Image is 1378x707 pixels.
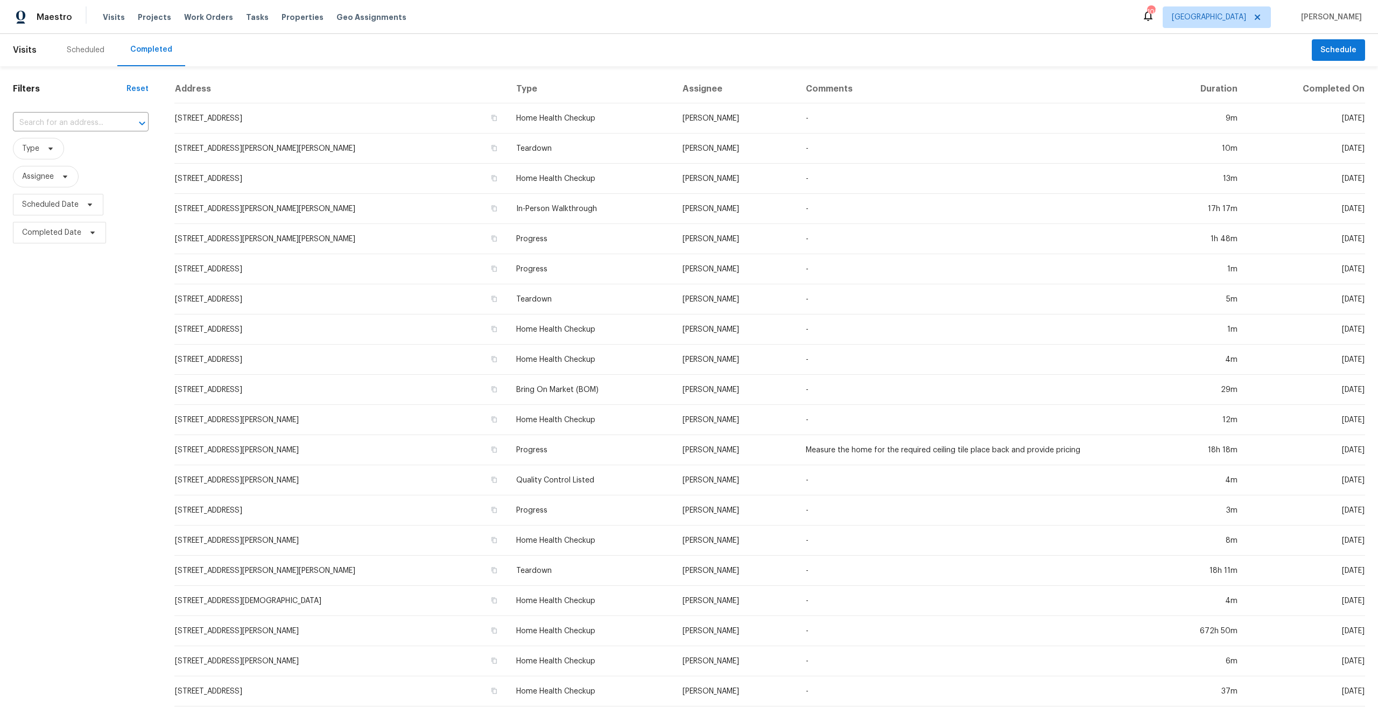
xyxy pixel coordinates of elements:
[508,616,674,646] td: Home Health Checkup
[797,375,1155,405] td: -
[1246,224,1365,254] td: [DATE]
[797,103,1155,134] td: -
[489,204,499,213] button: Copy Address
[674,586,797,616] td: [PERSON_NAME]
[174,586,508,616] td: [STREET_ADDRESS][DEMOGRAPHIC_DATA]
[508,646,674,676] td: Home Health Checkup
[674,375,797,405] td: [PERSON_NAME]
[174,254,508,284] td: [STREET_ADDRESS]
[103,12,125,23] span: Visits
[797,676,1155,706] td: -
[37,12,72,23] span: Maestro
[508,495,674,526] td: Progress
[674,435,797,465] td: [PERSON_NAME]
[282,12,324,23] span: Properties
[508,375,674,405] td: Bring On Market (BOM)
[674,134,797,164] td: [PERSON_NAME]
[489,596,499,605] button: Copy Address
[489,475,499,485] button: Copy Address
[508,314,674,345] td: Home Health Checkup
[1246,646,1365,676] td: [DATE]
[174,314,508,345] td: [STREET_ADDRESS]
[508,194,674,224] td: In-Person Walkthrough
[1155,224,1247,254] td: 1h 48m
[674,75,797,103] th: Assignee
[174,526,508,556] td: [STREET_ADDRESS][PERSON_NAME]
[1246,194,1365,224] td: [DATE]
[508,284,674,314] td: Teardown
[508,586,674,616] td: Home Health Checkup
[174,164,508,194] td: [STREET_ADDRESS]
[1246,284,1365,314] td: [DATE]
[508,75,674,103] th: Type
[1246,586,1365,616] td: [DATE]
[674,194,797,224] td: [PERSON_NAME]
[22,171,54,182] span: Assignee
[174,103,508,134] td: [STREET_ADDRESS]
[1155,134,1247,164] td: 10m
[489,686,499,696] button: Copy Address
[1155,254,1247,284] td: 1m
[1155,465,1247,495] td: 4m
[508,134,674,164] td: Teardown
[1155,526,1247,556] td: 8m
[797,164,1155,194] td: -
[489,354,499,364] button: Copy Address
[174,134,508,164] td: [STREET_ADDRESS][PERSON_NAME][PERSON_NAME]
[508,435,674,465] td: Progress
[797,405,1155,435] td: -
[797,194,1155,224] td: -
[130,44,172,55] div: Completed
[508,556,674,586] td: Teardown
[174,556,508,586] td: [STREET_ADDRESS][PERSON_NAME][PERSON_NAME]
[674,284,797,314] td: [PERSON_NAME]
[1147,6,1155,17] div: 101
[1246,405,1365,435] td: [DATE]
[1246,495,1365,526] td: [DATE]
[797,75,1155,103] th: Comments
[126,83,149,94] div: Reset
[336,12,406,23] span: Geo Assignments
[174,616,508,646] td: [STREET_ADDRESS][PERSON_NAME]
[184,12,233,23] span: Work Orders
[1155,345,1247,375] td: 4m
[1155,676,1247,706] td: 37m
[508,254,674,284] td: Progress
[489,113,499,123] button: Copy Address
[1246,676,1365,706] td: [DATE]
[1155,405,1247,435] td: 12m
[674,465,797,495] td: [PERSON_NAME]
[674,556,797,586] td: [PERSON_NAME]
[1155,194,1247,224] td: 17h 17m
[1246,556,1365,586] td: [DATE]
[797,224,1155,254] td: -
[1246,134,1365,164] td: [DATE]
[1320,44,1356,57] span: Schedule
[174,284,508,314] td: [STREET_ADDRESS]
[674,254,797,284] td: [PERSON_NAME]
[674,103,797,134] td: [PERSON_NAME]
[1172,12,1246,23] span: [GEOGRAPHIC_DATA]
[508,465,674,495] td: Quality Control Listed
[489,505,499,515] button: Copy Address
[1246,345,1365,375] td: [DATE]
[1155,556,1247,586] td: 18h 11m
[22,227,81,238] span: Completed Date
[508,345,674,375] td: Home Health Checkup
[508,405,674,435] td: Home Health Checkup
[797,465,1155,495] td: -
[174,676,508,706] td: [STREET_ADDRESS]
[1155,103,1247,134] td: 9m
[13,115,118,131] input: Search for an address...
[674,405,797,435] td: [PERSON_NAME]
[674,646,797,676] td: [PERSON_NAME]
[797,435,1155,465] td: Measure the home for the required ceiling tile place back and provide pricing
[1155,375,1247,405] td: 29m
[1246,164,1365,194] td: [DATE]
[1155,586,1247,616] td: 4m
[1246,75,1365,103] th: Completed On
[489,143,499,153] button: Copy Address
[1155,616,1247,646] td: 672h 50m
[797,284,1155,314] td: -
[1155,495,1247,526] td: 3m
